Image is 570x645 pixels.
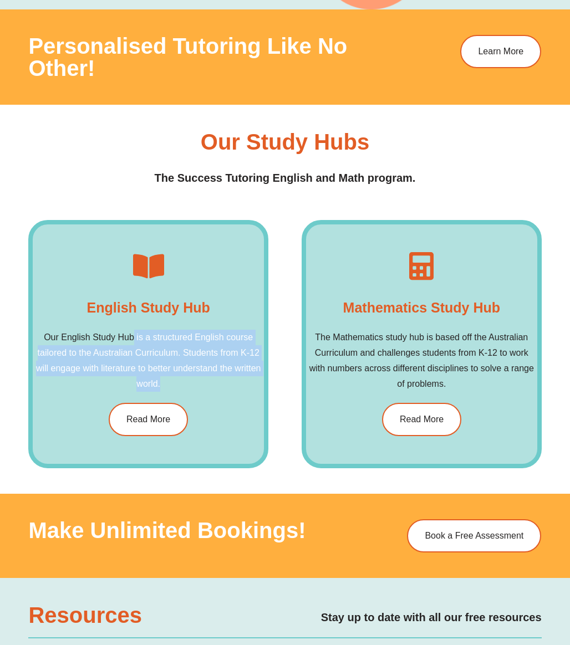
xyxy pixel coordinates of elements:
h4: Stay up to date with all our free resources [130,609,541,626]
h3: Our Study Hubs [201,131,369,153]
span: Read More [126,415,170,424]
h3: Resources [28,604,119,626]
h3: Personalised tutoring like no other! [28,35,371,79]
a: Read More [382,403,461,436]
p: Our English Study Hub is a structured English course tailored to the Australian Curriculum. Stude... [33,330,264,392]
p: The Mathematics study hub is based off the Australian Curriculum and challenges students from K-1... [306,330,537,392]
h3: Make Unlimited Bookings! [28,519,371,541]
span: Read More [400,415,444,424]
iframe: Chat Widget [380,520,570,645]
span: Learn More [479,47,524,56]
h4: English Study Hub​ [87,296,210,319]
h4: Mathematics Study Hub [343,296,500,319]
h4: The Success Tutoring English and Math program. [28,170,541,187]
a: Read More [109,403,188,436]
a: Learn More [461,35,542,68]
